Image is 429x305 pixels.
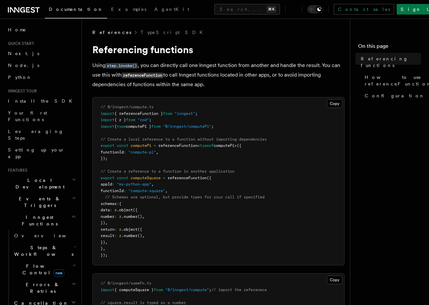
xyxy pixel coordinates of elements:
span: schemas [101,201,117,206]
span: computePi } [126,124,151,129]
span: .number [121,214,138,219]
span: const [117,176,128,180]
span: }); [101,156,107,161]
span: Overview [14,233,82,238]
span: ({ [138,227,142,232]
span: : [124,150,126,154]
span: .object [121,227,138,232]
button: Copy [327,276,342,284]
a: Leveraging Steps [5,125,77,144]
span: "zod" [138,118,149,122]
span: // import the referenece [211,288,267,292]
span: Features [5,168,27,173]
span: : [112,182,114,186]
span: from [126,118,135,122]
span: }) [101,220,105,225]
span: < [198,143,200,148]
span: "inngest" [174,111,195,116]
span: "my-python-app" [117,182,151,186]
span: : [114,214,117,219]
span: import [101,118,114,122]
a: Overview [12,230,77,242]
span: "@/inngest/computePi" [163,124,211,129]
span: .number [121,233,138,238]
button: Steps & Workflows [12,242,77,260]
span: Errors & Retries [12,281,72,294]
span: () [138,214,142,219]
span: Documentation [49,7,103,12]
span: , [103,246,105,251]
span: from [151,124,161,129]
span: = [163,176,165,180]
span: ({ [133,208,138,212]
span: .object [117,208,133,212]
span: , [105,240,107,245]
span: Local Development [5,177,72,190]
a: How to use referenceFunction [362,71,421,90]
span: Home [8,26,26,33]
span: type [117,124,126,129]
button: Flow Controlnew [12,260,77,279]
span: new [53,269,64,277]
span: Leveraging Steps [8,129,64,141]
code: step.invoke() [106,63,138,69]
span: : [114,227,117,232]
a: step.invoke() [106,62,138,68]
span: Inngest tour [5,88,37,94]
span: : [124,188,126,193]
span: export [101,176,114,180]
span: Python [8,75,32,80]
span: "compute-pi" [128,150,156,154]
a: Your first Functions [5,107,77,125]
span: { computeSquare } [114,288,154,292]
span: Next.js [8,51,39,56]
p: Using , you can directly call one Inngest function from another and handle the result. You can us... [92,61,345,89]
span: References [92,29,131,36]
span: { referenceFunction } [114,111,163,116]
span: z [119,214,121,219]
span: Flow Control [12,263,73,276]
span: }) [101,240,105,245]
span: functionId [101,188,124,193]
span: "@/inngest/compute" [165,288,209,292]
span: ; [211,124,214,129]
span: appId [101,182,112,186]
a: Configuration [362,90,421,102]
span: data [101,208,110,212]
span: // @/inngest/compute.ts [101,105,154,109]
a: Python [5,71,77,83]
span: // Schemas are optional, but provide types for your call if specified [105,195,264,199]
span: Setting up your app [8,147,65,159]
button: Search...⌘K [214,4,280,15]
span: // Create a reference to a function in another application [101,169,234,174]
span: Configuration [365,92,425,99]
a: Documentation [45,2,107,18]
a: Setting up your app [5,144,77,162]
span: () [138,233,142,238]
span: ; [195,111,198,116]
span: : [110,208,112,212]
span: Referencing functions [361,55,421,69]
span: computePi>({ [214,143,241,148]
span: , [156,150,158,154]
span: : [117,201,119,206]
span: ; [149,118,151,122]
span: // @/inngest/someFn.ts [101,281,151,286]
a: Examples [107,2,150,18]
button: Local Development [5,174,77,193]
span: referenceFunction [168,176,207,180]
span: , [142,233,144,238]
span: referenceFunction [158,143,198,148]
button: Inngest Functions [5,211,77,230]
span: }); [101,253,107,257]
a: Install the SDK [5,95,77,107]
span: Examples [111,7,146,12]
span: // Create a local reference to a function without importing dependencies [101,137,267,142]
span: "compute-square" [128,188,165,193]
a: Next.js [5,48,77,59]
span: , [165,188,168,193]
span: , [142,214,144,219]
h1: Referencing functions [92,44,345,55]
span: const [117,143,128,148]
span: from [154,288,163,292]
